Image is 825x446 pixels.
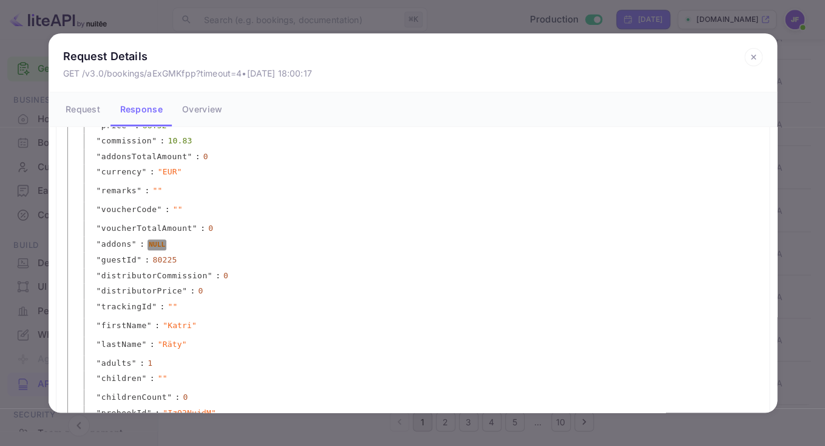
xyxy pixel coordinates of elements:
[195,151,200,163] span: :
[141,340,146,349] span: "
[101,372,142,385] span: children
[192,224,197,233] span: "
[63,48,312,64] p: Request Details
[97,393,101,402] span: "
[101,270,208,282] span: distributorCommission
[144,254,149,266] span: :
[101,391,167,403] span: childrenCount
[158,372,168,385] span: " "
[97,167,101,176] span: "
[203,151,208,163] div: 0
[223,270,228,282] div: 0
[101,151,188,163] span: addonsTotalAmount
[160,301,165,313] span: :
[141,374,146,383] span: "
[101,204,157,216] span: voucherCode
[183,391,188,403] div: 0
[168,135,192,147] div: 10.83
[150,166,155,178] span: :
[198,285,203,297] div: 0
[152,302,157,311] span: "
[137,186,141,195] span: "
[158,166,182,178] span: " EUR "
[200,222,205,235] span: :
[175,391,180,403] span: :
[101,135,152,147] span: commission
[101,222,192,235] span: voucherTotalAmount
[63,67,312,80] p: GET /v3.0/bookings/aExGMKfpp?timeout=4 • [DATE] 18:00:17
[168,301,177,313] span: " "
[101,357,132,369] span: adults
[208,271,212,280] span: "
[97,136,101,145] span: "
[110,92,172,126] button: Response
[190,285,195,297] span: :
[152,254,177,266] div: 80225
[150,372,155,385] span: :
[101,285,182,297] span: distributorPrice
[165,204,170,216] span: :
[101,338,142,351] span: lastName
[158,338,187,351] span: " Räty "
[137,255,141,264] span: "
[97,224,101,233] span: "
[97,286,101,295] span: "
[97,340,101,349] span: "
[163,407,216,419] span: " IzO2NujdM "
[101,301,152,313] span: trackingId
[140,238,144,250] span: :
[155,407,160,419] span: :
[216,270,220,282] span: :
[144,185,149,197] span: :
[172,92,232,126] button: Overview
[173,204,183,216] span: " "
[101,407,147,419] span: prebookId
[148,239,166,251] div: NULL
[140,357,144,369] span: :
[148,357,152,369] div: 1
[97,121,101,130] span: "
[163,320,197,332] span: " Katri "
[208,222,213,235] div: 0
[101,166,142,178] span: currency
[97,271,101,280] span: "
[187,152,192,161] span: "
[97,374,101,383] span: "
[101,185,137,197] span: remarks
[157,205,161,214] span: "
[97,205,101,214] span: "
[97,321,101,330] span: "
[101,254,137,266] span: guestId
[97,359,101,368] span: "
[141,167,146,176] span: "
[147,408,152,417] span: "
[97,255,101,264] span: "
[101,320,147,332] span: firstName
[152,185,162,197] span: " "
[152,136,157,145] span: "
[132,359,137,368] span: "
[97,239,101,249] span: "
[56,92,110,126] button: Request
[147,321,152,330] span: "
[132,239,137,249] span: "
[160,135,165,147] span: :
[182,286,187,295] span: "
[167,393,172,402] span: "
[126,121,131,130] span: "
[97,152,101,161] span: "
[101,238,132,250] span: addons
[97,302,101,311] span: "
[97,408,101,417] span: "
[155,320,160,332] span: :
[150,338,155,351] span: :
[97,186,101,195] span: "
